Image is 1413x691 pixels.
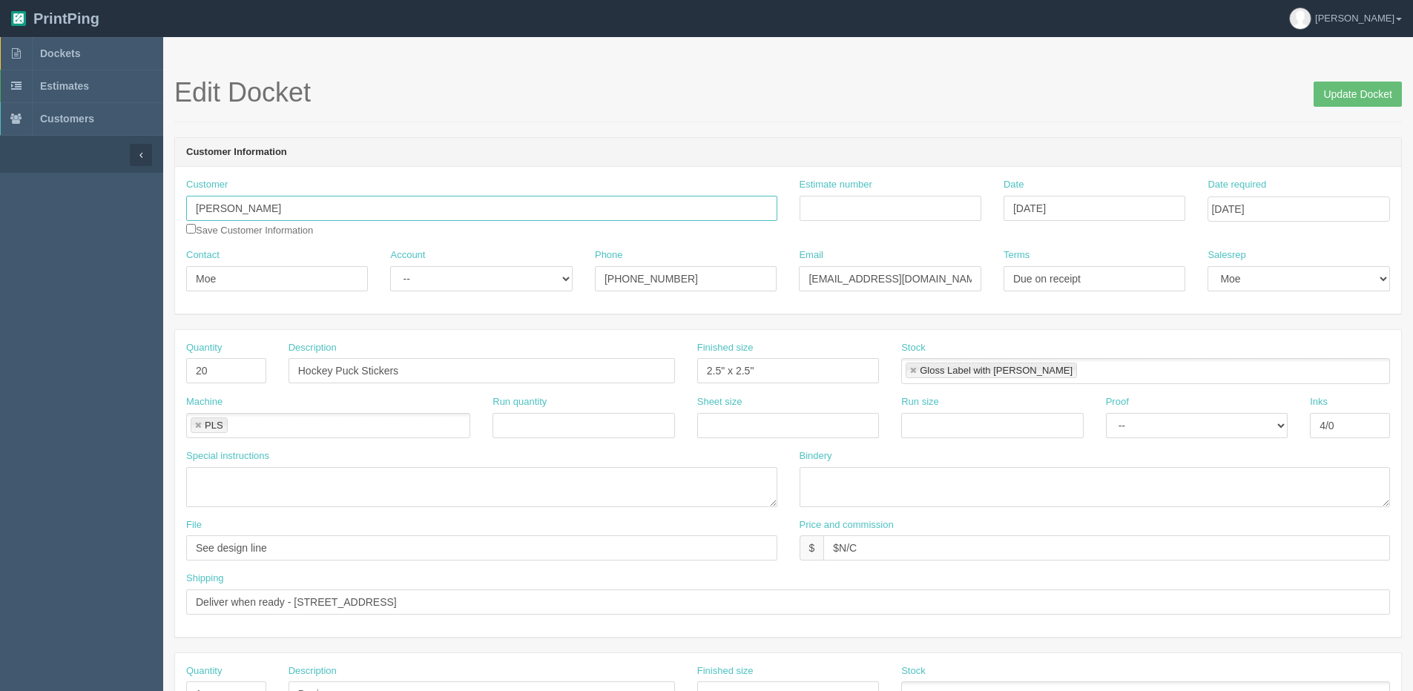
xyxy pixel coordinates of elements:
[186,341,222,355] label: Quantity
[390,248,425,262] label: Account
[493,395,547,409] label: Run quantity
[186,449,269,463] label: Special instructions
[1004,248,1030,262] label: Terms
[186,178,777,237] div: Save Customer Information
[800,535,824,561] div: $
[186,572,224,586] label: Shipping
[186,178,228,192] label: Customer
[186,248,220,262] label: Contact
[1314,82,1402,107] input: Update Docket
[901,395,939,409] label: Run size
[1208,178,1266,192] label: Date required
[1290,8,1311,29] img: avatar_default-7531ab5dedf162e01f1e0bb0964e6a185e93c5c22dfe317fb01d7f8cd2b1632c.jpg
[697,395,742,409] label: Sheet size
[1310,395,1328,409] label: Inks
[800,178,872,192] label: Estimate number
[40,80,89,92] span: Estimates
[11,11,26,26] img: logo-3e63b451c926e2ac314895c53de4908e5d424f24456219fb08d385ab2e579770.png
[1208,248,1245,262] label: Salesrep
[186,395,223,409] label: Machine
[186,518,202,532] label: File
[901,341,926,355] label: Stock
[40,113,94,125] span: Customers
[697,664,754,678] label: Finished size
[205,420,223,430] div: PLS
[920,366,1073,375] div: Gloss Label with [PERSON_NAME]
[901,664,926,678] label: Stock
[1004,178,1024,192] label: Date
[1106,395,1129,409] label: Proof
[186,196,777,221] input: Enter customer name
[595,248,623,262] label: Phone
[289,341,337,355] label: Description
[799,248,823,262] label: Email
[175,138,1401,168] header: Customer Information
[186,664,222,678] label: Quantity
[800,449,832,463] label: Bindery
[174,78,1402,108] h1: Edit Docket
[289,664,337,678] label: Description
[40,47,80,59] span: Dockets
[697,341,754,355] label: Finished size
[800,518,894,532] label: Price and commission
